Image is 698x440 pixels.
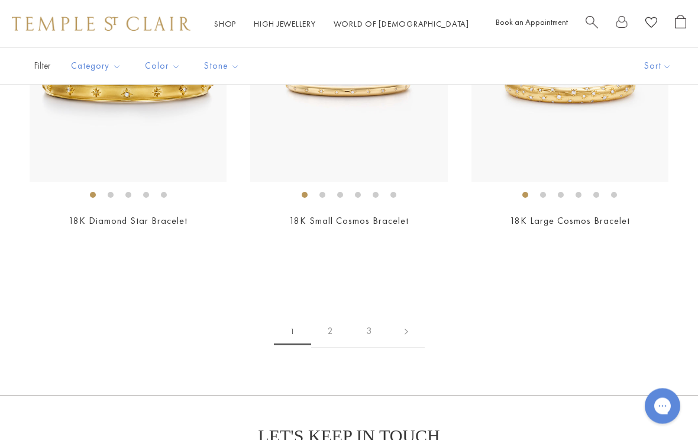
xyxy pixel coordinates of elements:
a: 2 [311,316,350,348]
a: 18K Diamond Star Bracelet [69,215,188,227]
button: Color [136,53,189,79]
iframe: Gorgias live chat messenger [639,384,686,428]
a: ShopShop [214,18,236,29]
a: View Wishlist [645,15,657,33]
a: 18K Large Cosmos Bracelet [510,215,630,227]
a: 3 [350,316,388,348]
a: Book an Appointment [496,17,568,27]
span: Stone [198,59,248,73]
a: Next page [388,316,425,348]
img: Temple St. Clair [12,17,190,31]
a: Open Shopping Bag [675,15,686,33]
span: Color [139,59,189,73]
span: 1 [274,319,311,346]
nav: Main navigation [214,17,469,31]
span: Category [65,59,130,73]
button: Category [62,53,130,79]
a: World of [DEMOGRAPHIC_DATA]World of [DEMOGRAPHIC_DATA] [334,18,469,29]
a: Search [586,15,598,33]
button: Show sort by [618,48,698,84]
a: 18K Small Cosmos Bracelet [289,215,409,227]
a: High JewelleryHigh Jewellery [254,18,316,29]
button: Stone [195,53,248,79]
